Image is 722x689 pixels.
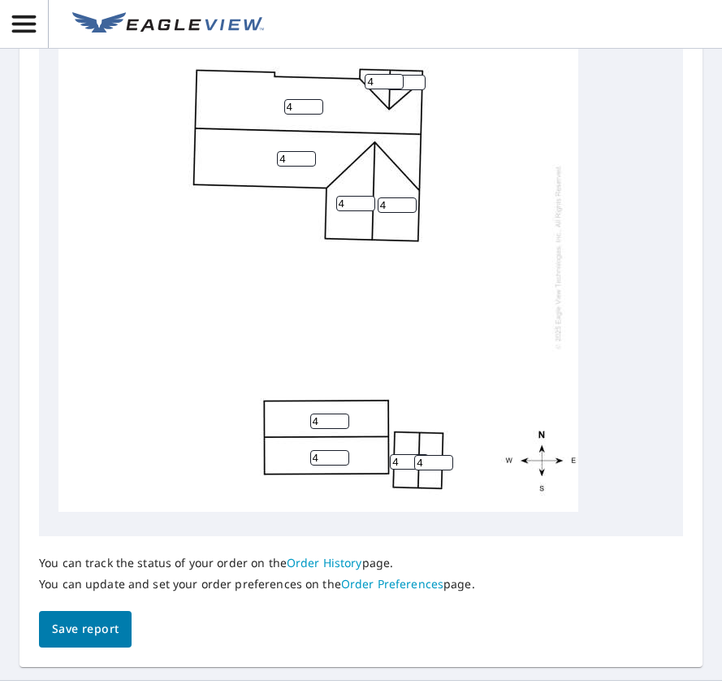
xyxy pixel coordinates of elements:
[39,556,475,570] p: You can track the status of your order on the page.
[72,12,264,37] img: EV Logo
[287,555,362,570] a: Order History
[63,2,274,46] a: EV Logo
[341,576,443,591] a: Order Preferences
[39,577,475,591] p: You can update and set your order preferences on the page.
[52,619,119,639] span: Save report
[39,611,132,648] button: Save report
